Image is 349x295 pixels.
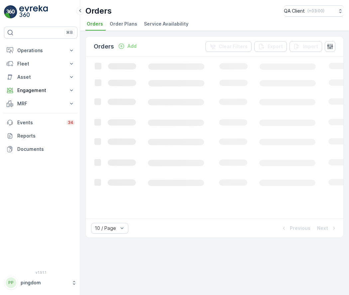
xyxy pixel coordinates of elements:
[280,224,311,232] button: Previous
[307,8,324,14] p: ( +03:00 )
[4,5,17,19] img: logo
[87,21,103,27] span: Orders
[316,224,338,232] button: Next
[94,42,114,51] p: Orders
[4,44,77,57] button: Operations
[17,119,62,126] p: Events
[284,8,305,14] p: QA Client
[68,120,73,125] p: 34
[4,270,77,274] span: v 1.51.1
[110,21,137,27] span: Order Plans
[127,43,137,49] p: Add
[115,42,139,50] button: Add
[4,129,77,143] a: Reports
[219,43,248,50] p: Clear Filters
[17,146,75,152] p: Documents
[4,57,77,70] button: Fleet
[144,21,188,27] span: Service Availability
[4,276,77,290] button: PPpingdom
[17,60,64,67] p: Fleet
[290,41,322,52] button: Import
[66,30,73,35] p: ⌘B
[4,70,77,84] button: Asset
[17,100,64,107] p: MRF
[17,133,75,139] p: Reports
[303,43,318,50] p: Import
[4,143,77,156] a: Documents
[19,5,48,19] img: logo_light-DOdMpM7g.png
[4,97,77,110] button: MRF
[17,74,64,80] p: Asset
[317,225,328,232] p: Next
[4,116,77,129] a: Events34
[85,6,112,16] p: Orders
[290,225,310,232] p: Previous
[268,43,283,50] p: Export
[254,41,287,52] button: Export
[17,47,64,54] p: Operations
[284,5,344,17] button: QA Client(+03:00)
[4,84,77,97] button: Engagement
[6,277,16,288] div: PP
[205,41,252,52] button: Clear Filters
[17,87,64,94] p: Engagement
[21,279,68,286] p: pingdom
